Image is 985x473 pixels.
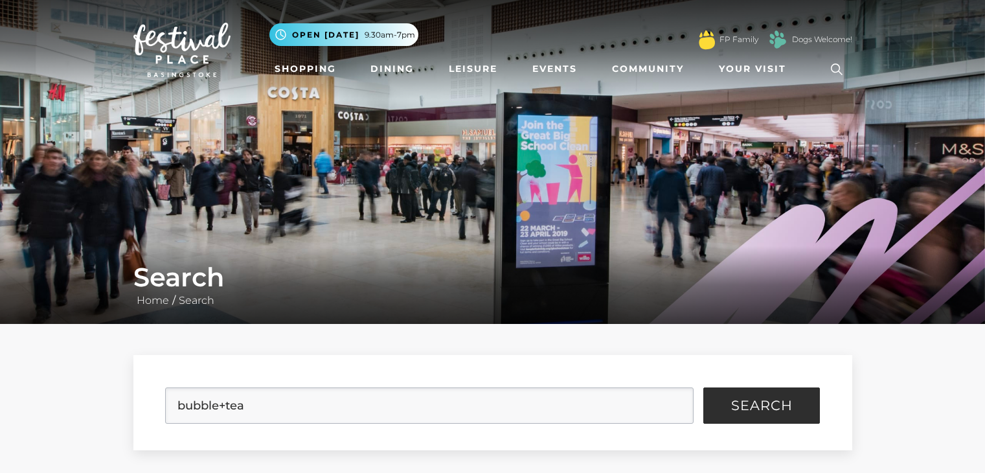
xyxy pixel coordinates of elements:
div: / [124,262,862,308]
a: Leisure [444,57,503,81]
span: 9.30am-7pm [365,29,415,41]
a: Community [607,57,689,81]
button: Search [703,387,820,424]
span: Your Visit [719,62,786,76]
a: FP Family [719,34,758,45]
span: Search [731,399,793,412]
h1: Search [133,262,852,293]
a: Dining [365,57,419,81]
input: Search Site [165,387,694,424]
a: Search [175,294,218,306]
span: Open [DATE] [292,29,359,41]
a: Shopping [269,57,341,81]
a: Home [133,294,172,306]
button: Open [DATE] 9.30am-7pm [269,23,418,46]
a: Your Visit [714,57,798,81]
img: Festival Place Logo [133,23,231,77]
a: Dogs Welcome! [792,34,852,45]
a: Events [527,57,582,81]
